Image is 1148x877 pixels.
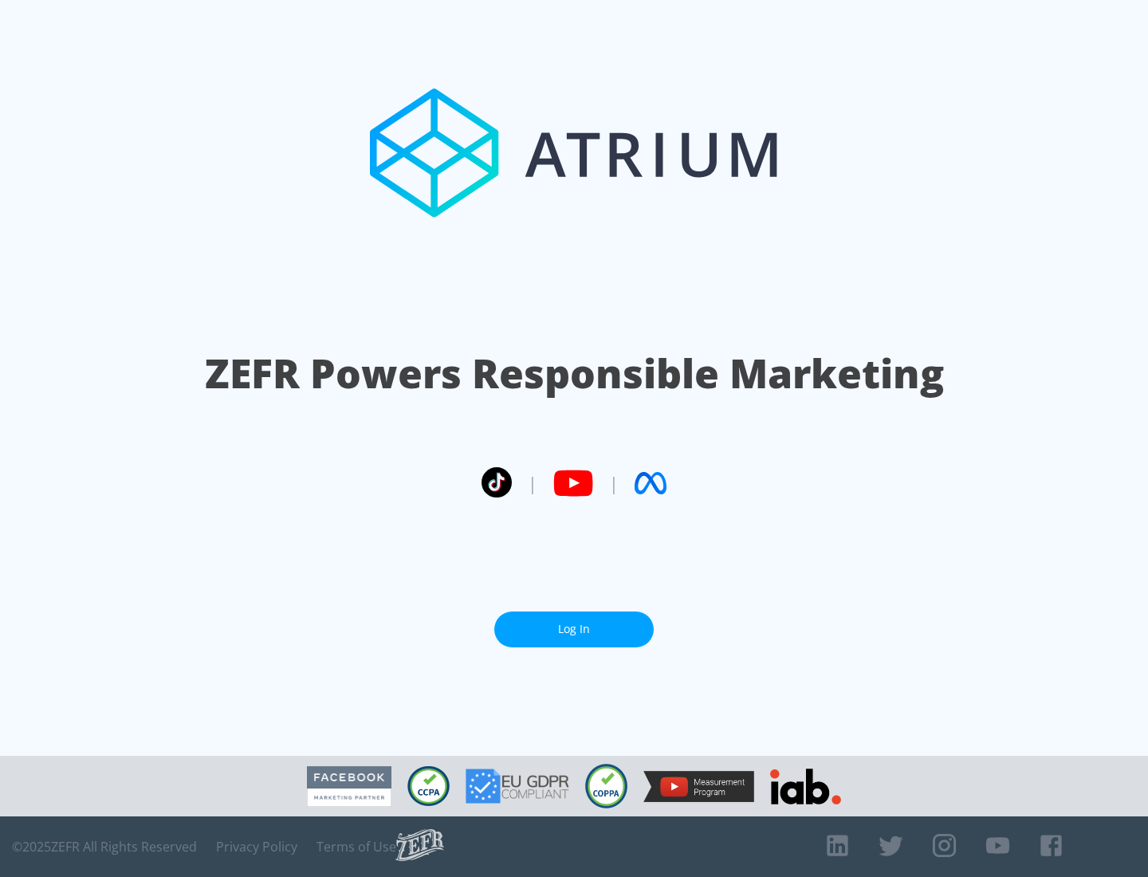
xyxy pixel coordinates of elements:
a: Log In [494,612,654,647]
img: Facebook Marketing Partner [307,766,391,807]
a: Privacy Policy [216,839,297,855]
img: GDPR Compliant [466,769,569,804]
img: IAB [770,769,841,804]
span: | [528,471,537,495]
span: © 2025 ZEFR All Rights Reserved [12,839,197,855]
h1: ZEFR Powers Responsible Marketing [205,346,944,401]
img: COPPA Compliant [585,764,627,808]
img: CCPA Compliant [407,766,450,806]
span: | [609,471,619,495]
img: YouTube Measurement Program [643,771,754,802]
a: Terms of Use [316,839,396,855]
